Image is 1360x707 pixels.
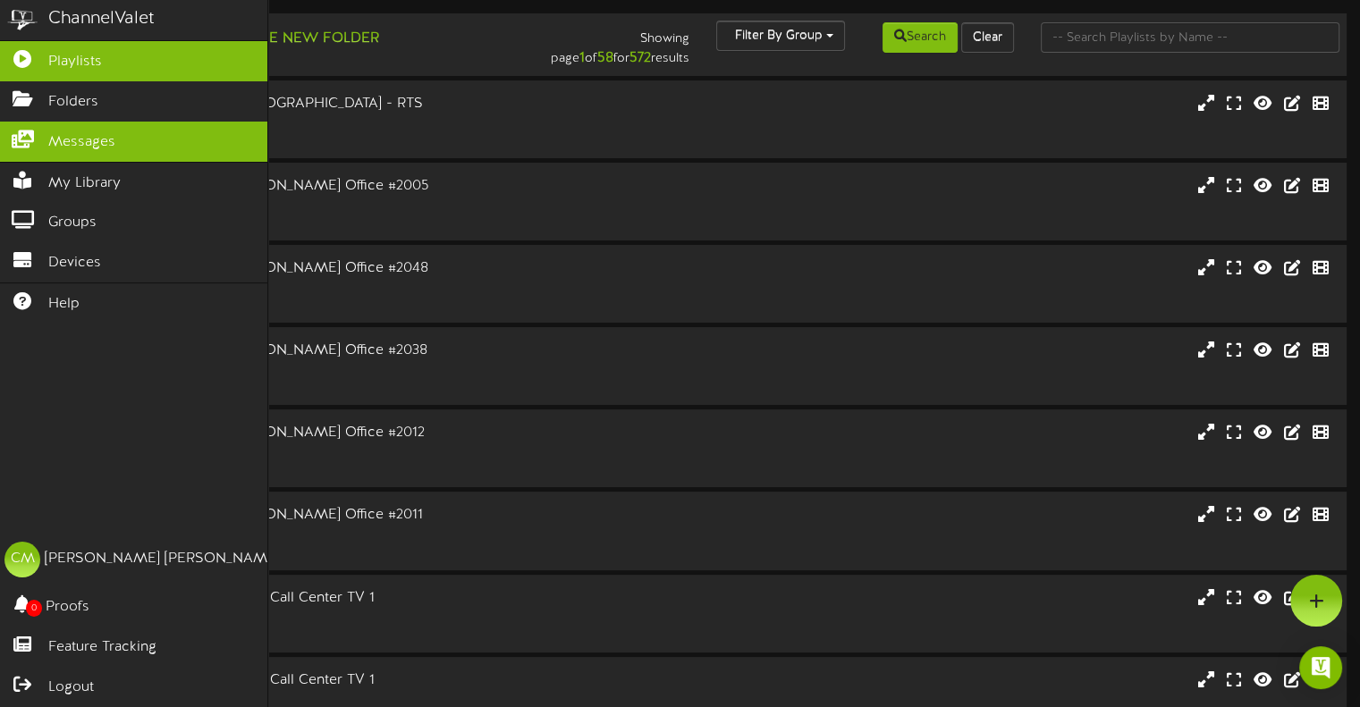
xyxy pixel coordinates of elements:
[48,92,98,113] span: Folders
[48,173,121,194] span: My Library
[72,624,581,639] div: # 9963
[72,94,581,114] div: AFCU - The Market - [GEOGRAPHIC_DATA] - RTS
[72,541,581,556] div: # 9959
[72,197,581,212] div: Landscape ( 16:9 )
[72,608,581,623] div: Landscape ( 16:9 )
[72,279,581,294] div: Landscape ( 16:9 )
[486,21,703,69] div: Showing page of for results
[48,6,155,32] div: ChannelValet
[207,28,384,50] button: Create New Folder
[72,130,581,145] div: # 10187
[72,114,581,130] div: Landscape ( 16:9 )
[72,526,581,541] div: Landscape ( 16:9 )
[4,542,40,577] div: CM
[45,549,280,569] div: [PERSON_NAME] [PERSON_NAME]
[72,176,581,197] div: AFCU Building #3 | [PERSON_NAME] Office #2005
[1299,646,1342,689] div: Open Intercom Messenger
[1041,22,1339,53] input: -- Search Playlists by Name --
[72,212,581,227] div: # 9958
[716,21,845,51] button: Filter By Group
[48,52,102,72] span: Playlists
[579,50,585,66] strong: 1
[72,443,581,459] div: Landscape ( 16:9 )
[72,294,581,309] div: # 9962
[72,588,581,609] div: [GEOGRAPHIC_DATA] #5 | Call Center TV 1
[72,341,581,361] div: AFCU Building #3 | [PERSON_NAME] Office #2038
[72,423,581,443] div: AFCU Building #3 | [PERSON_NAME] Office #2012
[48,253,101,274] span: Devices
[597,50,613,66] strong: 58
[26,600,42,617] span: 0
[72,258,581,279] div: AFCU Building #3 | [PERSON_NAME] Office #2048
[72,670,581,691] div: [GEOGRAPHIC_DATA] #5 | Call Center TV 1
[629,50,651,66] strong: 572
[72,361,581,376] div: Landscape ( 16:9 )
[48,132,115,153] span: Messages
[48,213,97,233] span: Groups
[72,376,581,391] div: # 9961
[961,22,1014,53] button: Clear
[48,637,156,658] span: Feature Tracking
[72,691,581,706] div: Landscape ( 16:9 )
[72,505,581,526] div: AFCU Building #3 | [PERSON_NAME] Office #2011
[48,678,94,698] span: Logout
[46,597,89,618] span: Proofs
[72,459,581,474] div: # 9960
[48,294,80,315] span: Help
[883,22,958,53] button: Search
